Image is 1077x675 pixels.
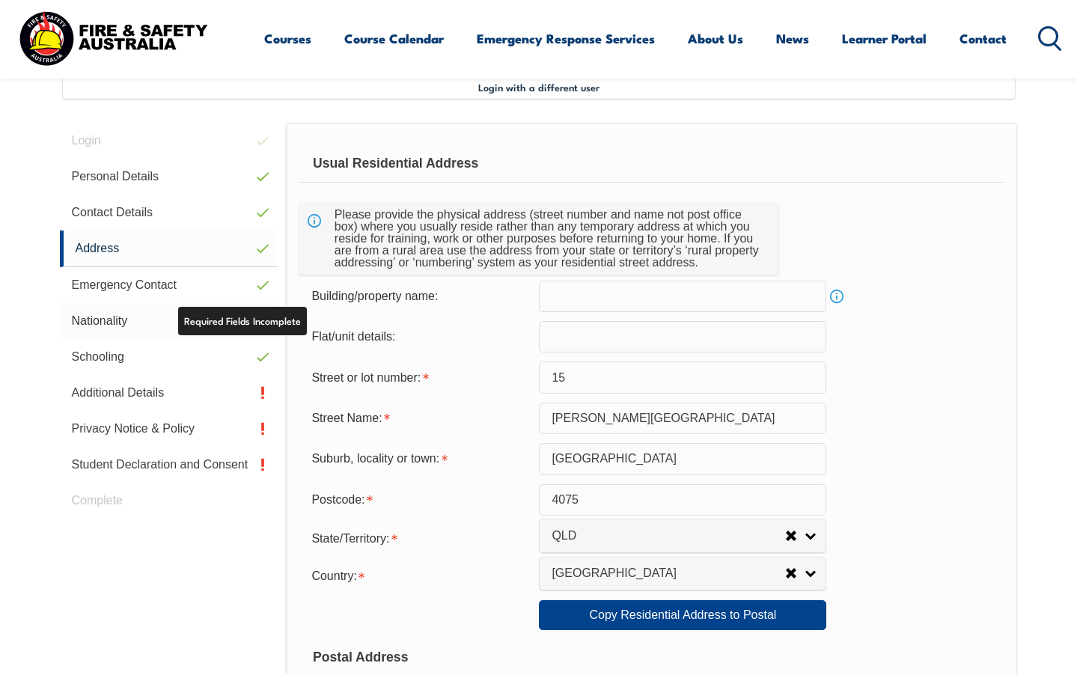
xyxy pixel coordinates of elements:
a: Additional Details [60,375,278,411]
a: Privacy Notice & Policy [60,411,278,447]
span: [GEOGRAPHIC_DATA] [552,566,785,581]
a: Contact Details [60,195,278,230]
a: Address [60,230,278,267]
div: Suburb, locality or town is required. [299,445,539,473]
a: About Us [688,19,743,58]
span: Login with a different user [478,81,599,93]
span: QLD [552,528,785,544]
a: Personal Details [60,159,278,195]
a: Copy Residential Address to Postal [539,600,826,630]
div: Street or lot number is required. [299,363,539,391]
a: Learner Portal [842,19,927,58]
div: Postcode is required. [299,486,539,514]
a: Student Declaration and Consent [60,447,278,483]
div: Building/property name: [299,282,539,311]
div: Street Name is required. [299,404,539,433]
div: Country is required. [299,562,539,590]
div: Flat/unit details: [299,323,539,351]
div: Usual Residential Address [299,145,1004,183]
a: Contact [959,19,1007,58]
a: News [776,19,809,58]
a: Emergency Contact [60,267,278,303]
a: Schooling [60,339,278,375]
a: Nationality [60,303,278,339]
div: State/Territory is required. [299,525,539,553]
a: Emergency Response Services [477,19,655,58]
a: Course Calendar [344,19,444,58]
a: Courses [264,19,311,58]
a: Info [826,286,847,307]
div: Please provide the physical address (street number and name not post office box) where you usuall... [329,203,767,275]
